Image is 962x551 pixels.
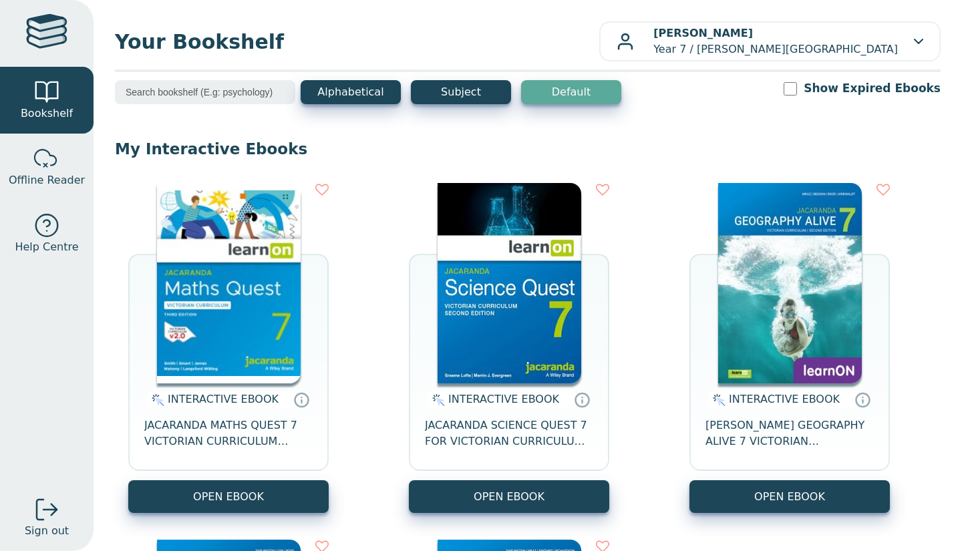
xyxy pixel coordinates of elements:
img: 329c5ec2-5188-ea11-a992-0272d098c78b.jpg [438,183,581,383]
span: Offline Reader [9,172,85,188]
b: [PERSON_NAME] [653,27,753,39]
span: Bookshelf [21,106,73,122]
span: JACARANDA MATHS QUEST 7 VICTORIAN CURRICULUM LEARNON EBOOK 3E [144,417,313,449]
img: interactive.svg [148,392,164,408]
p: My Interactive Ebooks [115,139,941,159]
button: OPEN EBOOK [409,480,609,513]
button: [PERSON_NAME]Year 7 / [PERSON_NAME][GEOGRAPHIC_DATA] [599,21,941,61]
span: Sign out [25,523,69,539]
a: Interactive eBooks are accessed online via the publisher’s portal. They contain interactive resou... [293,391,309,407]
img: interactive.svg [709,392,726,408]
a: Interactive eBooks are accessed online via the publisher’s portal. They contain interactive resou... [854,391,870,407]
span: INTERACTIVE EBOOK [729,393,840,405]
span: Your Bookshelf [115,27,599,57]
span: [PERSON_NAME] GEOGRAPHY ALIVE 7 VICTORIAN CURRICULUM LEARNON EBOOK 2E [705,417,874,449]
button: OPEN EBOOK [128,480,329,513]
span: Help Centre [15,239,78,255]
button: Alphabetical [301,80,401,104]
button: Default [521,80,621,104]
span: JACARANDA SCIENCE QUEST 7 FOR VICTORIAN CURRICULUM LEARNON 2E EBOOK [425,417,593,449]
img: interactive.svg [428,392,445,408]
button: Subject [411,80,511,104]
label: Show Expired Ebooks [804,80,941,97]
input: Search bookshelf (E.g: psychology) [115,80,295,104]
a: Interactive eBooks are accessed online via the publisher’s portal. They contain interactive resou... [574,391,590,407]
img: b87b3e28-4171-4aeb-a345-7fa4fe4e6e25.jpg [157,183,301,383]
button: OPEN EBOOK [689,480,890,513]
p: Year 7 / [PERSON_NAME][GEOGRAPHIC_DATA] [653,25,898,57]
span: INTERACTIVE EBOOK [448,393,559,405]
img: cc9fd0c4-7e91-e911-a97e-0272d098c78b.jpg [718,183,862,383]
span: INTERACTIVE EBOOK [168,393,279,405]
